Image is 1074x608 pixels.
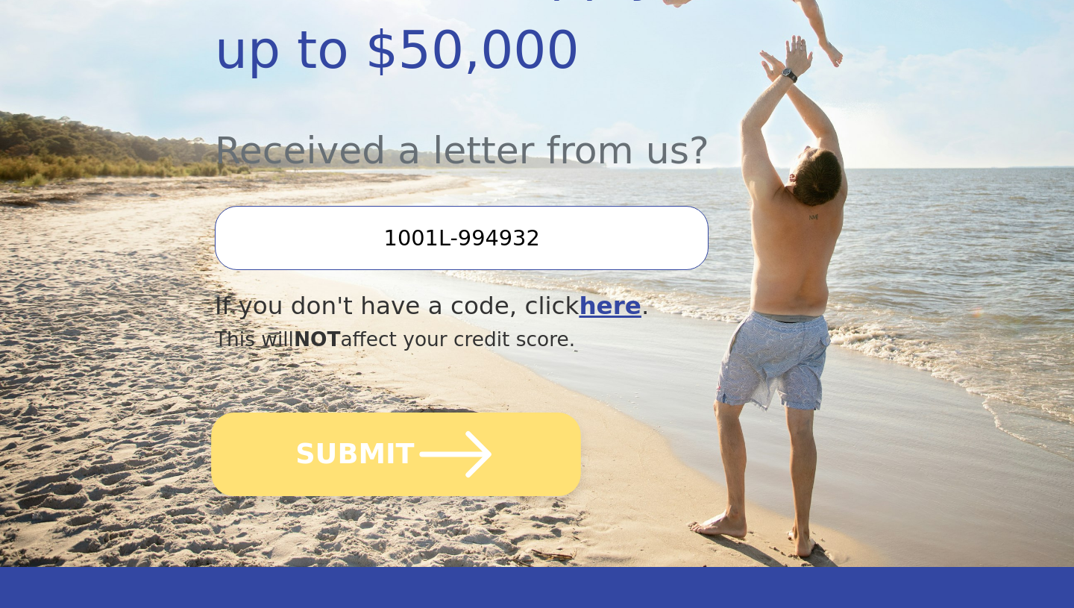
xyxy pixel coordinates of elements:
button: SUBMIT [211,413,581,496]
a: here [579,292,641,320]
div: This will affect your credit score. [215,325,762,354]
div: Received a letter from us? [215,89,762,179]
span: NOT [294,327,341,351]
input: Enter your Offer Code: [215,206,709,270]
div: If you don't have a code, click . [215,288,762,325]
